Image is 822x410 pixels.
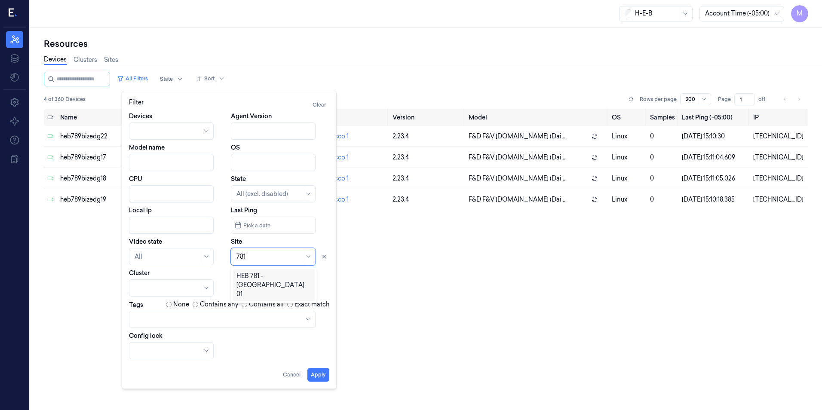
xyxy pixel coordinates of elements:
div: [DATE] 15:10:18.385 [682,195,746,204]
div: heb789bizedg22 [60,132,149,141]
div: Resources [44,38,808,50]
button: Cancel [279,368,304,382]
div: 0 [650,195,675,204]
a: Clusters [74,55,97,64]
a: Devices [44,55,67,65]
label: Contains all [249,300,284,309]
label: Video state [129,237,162,246]
button: Clear [309,98,329,112]
th: Version [389,109,465,126]
th: Site [295,109,389,126]
label: Site [231,237,242,246]
div: [DATE] 15:11:04.609 [682,153,746,162]
label: Exact match [294,300,329,309]
div: heb789bizedg18 [60,174,149,183]
span: of 1 [758,95,772,103]
label: None [173,300,189,309]
div: [DATE] 15:11:05.026 [682,174,746,183]
label: State [231,174,246,183]
label: Tags [129,302,143,308]
label: Contains any [200,300,238,309]
label: Last Ping [231,206,257,214]
label: Devices [129,112,152,120]
div: 2.23.4 [393,174,461,183]
div: [TECHNICAL_ID] [753,195,805,204]
label: Agent Version [231,112,272,120]
p: linux [612,132,643,141]
a: Sites [104,55,118,64]
span: F&D F&V [DOMAIN_NAME] (Dai ... [469,174,567,183]
label: Cluster [129,269,150,277]
p: linux [612,174,643,183]
span: Page [718,95,731,103]
div: HEB 781 - [GEOGRAPHIC_DATA] 01 [236,272,311,299]
p: linux [612,153,643,162]
div: [TECHNICAL_ID] [753,153,805,162]
button: M [791,5,808,22]
label: CPU [129,174,142,183]
span: Pick a date [242,221,270,229]
button: Pick a date [231,217,316,234]
p: linux [612,195,643,204]
div: 0 [650,153,675,162]
div: 2.23.4 [393,153,461,162]
button: Apply [307,368,329,382]
span: F&D F&V [DOMAIN_NAME] (Dai ... [469,153,567,162]
label: Config lock [129,331,163,340]
th: Samples [647,109,678,126]
th: Last Ping (-05:00) [678,109,750,126]
div: [TECHNICAL_ID] [753,132,805,141]
div: heb789bizedg17 [60,153,149,162]
nav: pagination [779,93,805,105]
label: OS [231,143,240,152]
label: Local Ip [129,206,152,214]
span: F&D F&V [DOMAIN_NAME] (Dai ... [469,195,567,204]
button: All Filters [113,72,151,86]
th: Name [57,109,152,126]
th: IP [750,109,808,126]
div: Filter [129,98,329,112]
th: OS [608,109,647,126]
div: [TECHNICAL_ID] [753,174,805,183]
span: F&D F&V [DOMAIN_NAME] (Dai ... [469,132,567,141]
div: heb789bizedg19 [60,195,149,204]
div: 0 [650,174,675,183]
span: 4 of 360 Devices [44,95,86,103]
div: [DATE] 15:10:30 [682,132,746,141]
p: Rows per page [640,95,677,103]
label: Model name [129,143,165,152]
div: 2.23.4 [393,195,461,204]
th: Model [465,109,608,126]
div: 2.23.4 [393,132,461,141]
div: 0 [650,132,675,141]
